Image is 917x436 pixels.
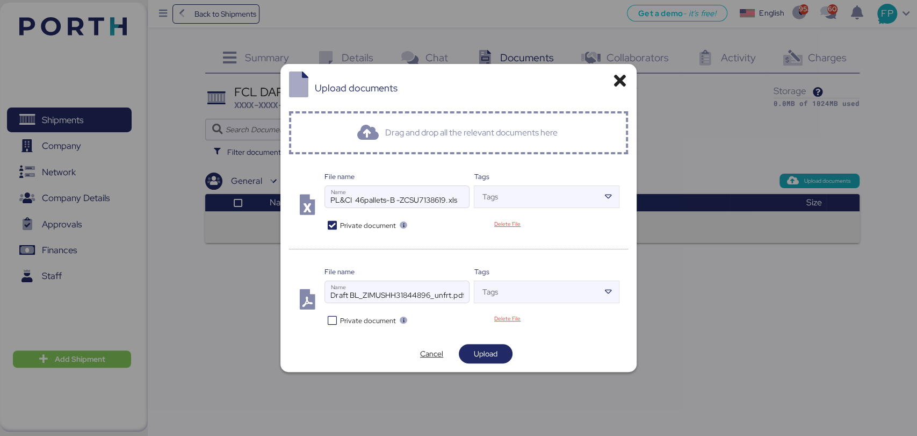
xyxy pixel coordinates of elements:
[480,217,534,231] button: Delete File
[474,347,497,360] span: Upload
[325,281,470,303] input: Name
[494,219,521,228] span: Delete File
[325,186,470,208] input: Name
[459,344,512,363] button: Upload
[480,312,534,326] button: Delete File
[494,314,521,323] span: Delete File
[324,267,470,277] div: File name
[474,289,600,302] input: Tags
[385,126,558,139] div: Drag and drop all the relevant documents here
[340,220,395,231] span: Private document
[324,171,470,182] div: File name
[474,267,619,277] div: Tags
[405,344,459,363] button: Cancel
[474,194,600,206] input: Tags
[315,83,398,93] div: Upload documents
[420,347,443,360] span: Cancel
[474,171,619,182] div: Tags
[340,316,395,326] span: Private document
